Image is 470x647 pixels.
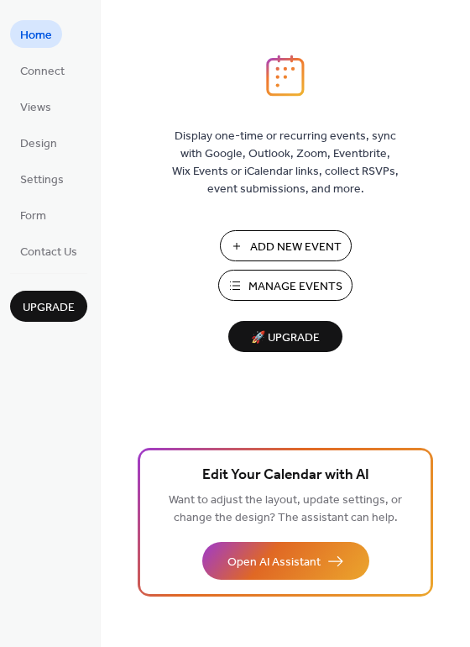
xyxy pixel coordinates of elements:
[202,464,369,487] span: Edit Your Calendar with AI
[10,291,87,322] button: Upgrade
[10,237,87,265] a: Contact Us
[10,201,56,229] a: Form
[20,135,57,153] span: Design
[20,208,46,225] span: Form
[248,278,342,296] span: Manage Events
[10,165,74,192] a: Settings
[227,554,321,571] span: Open AI Assistant
[23,299,75,317] span: Upgrade
[20,99,51,117] span: Views
[20,27,52,45] span: Home
[10,20,62,48] a: Home
[172,128,399,198] span: Display one-time or recurring events, sync with Google, Outlook, Zoom, Eventbrite, Wix Events or ...
[20,171,64,189] span: Settings
[169,489,402,529] span: Want to adjust the layout, update settings, or change the design? The assistant can help.
[228,321,342,352] button: 🚀 Upgrade
[250,239,342,256] span: Add New Event
[202,542,369,580] button: Open AI Assistant
[10,56,75,84] a: Connect
[238,327,332,350] span: 🚀 Upgrade
[266,55,305,97] img: logo_icon.svg
[218,270,352,301] button: Manage Events
[220,230,352,261] button: Add New Event
[10,92,61,120] a: Views
[20,63,65,81] span: Connect
[20,244,77,261] span: Contact Us
[10,129,67,156] a: Design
